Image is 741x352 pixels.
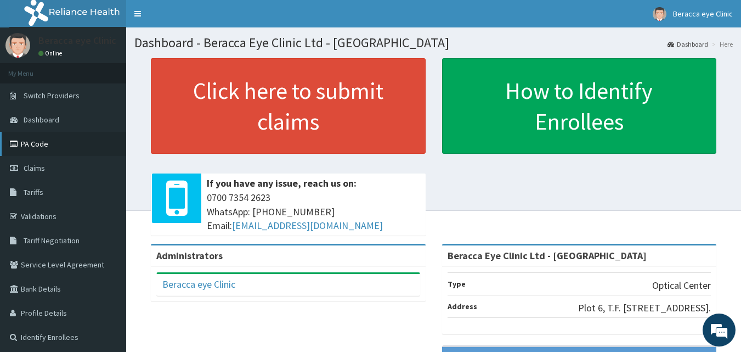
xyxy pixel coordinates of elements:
[24,91,80,100] span: Switch Providers
[24,115,59,125] span: Dashboard
[24,236,80,245] span: Tariff Negotiation
[448,249,647,262] strong: Beracca Eye Clinic Ltd - [GEOGRAPHIC_DATA]
[673,9,733,19] span: Beracca eye Clinic
[156,249,223,262] b: Administrators
[232,219,383,232] a: [EMAIL_ADDRESS][DOMAIN_NAME]
[668,40,708,49] a: Dashboard
[448,301,477,311] b: Address
[38,36,116,46] p: Beracca eye Clinic
[653,7,666,21] img: User Image
[5,33,30,58] img: User Image
[162,278,235,290] a: Beracca eye Clinic
[207,191,420,233] span: 0700 7354 2623 WhatsApp: [PHONE_NUMBER] Email:
[24,187,43,197] span: Tariffs
[709,40,733,49] li: Here
[24,163,45,173] span: Claims
[448,279,466,289] b: Type
[207,177,357,189] b: If you have any issue, reach us on:
[151,58,426,154] a: Click here to submit claims
[578,301,711,315] p: Plot 6, T.F. [STREET_ADDRESS].
[442,58,717,154] a: How to Identify Enrollees
[652,278,711,293] p: Optical Center
[38,49,65,57] a: Online
[134,36,733,50] h1: Dashboard - Beracca Eye Clinic Ltd - [GEOGRAPHIC_DATA]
